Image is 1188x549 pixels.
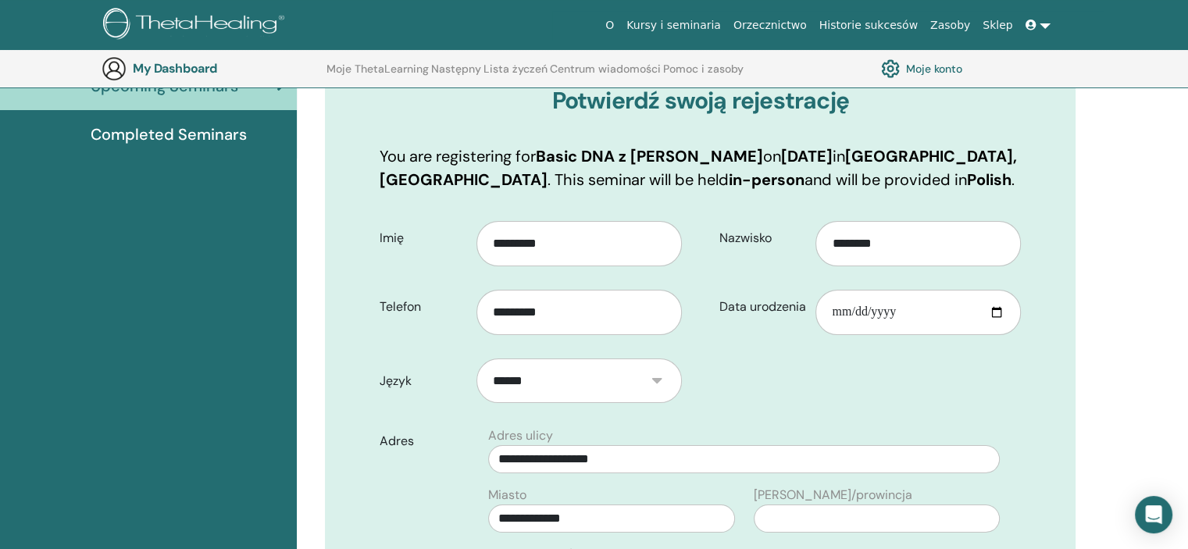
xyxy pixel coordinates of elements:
[967,169,1011,190] b: Polish
[708,223,816,253] label: Nazwisko
[663,62,744,87] a: Pomoc i zasoby
[881,55,900,82] img: cog.svg
[488,426,553,445] label: Adres ulicy
[368,292,476,322] label: Telefon
[380,144,1021,191] p: You are registering for on in . This seminar will be held and will be provided in .
[380,146,1017,190] b: [GEOGRAPHIC_DATA], [GEOGRAPHIC_DATA]
[102,56,127,81] img: generic-user-icon.jpg
[881,55,962,82] a: Moje konto
[727,11,813,40] a: Orzecznictwo
[380,87,1021,115] h3: Potwierdź swoją rejestrację
[550,62,661,87] a: Centrum wiadomości
[976,11,1019,40] a: Sklep
[924,11,976,40] a: Zasoby
[133,61,289,76] h3: My Dashboard
[488,486,526,504] label: Miasto
[368,223,476,253] label: Imię
[368,426,479,456] label: Adres
[91,123,247,146] span: Completed Seminars
[781,146,833,166] b: [DATE]
[599,11,620,40] a: O
[368,366,476,396] label: Język
[754,486,912,504] label: [PERSON_NAME]/prowincja
[729,169,804,190] b: in-person
[1135,496,1172,533] div: Open Intercom Messenger
[103,8,290,43] img: logo.png
[813,11,924,40] a: Historie sukcesów
[620,11,727,40] a: Kursy i seminaria
[326,62,429,87] a: Moje ThetaLearning
[483,62,548,87] a: Lista życzeń
[536,146,763,166] b: Basic DNA z [PERSON_NAME]
[431,62,481,87] a: Następny
[708,292,816,322] label: Data urodzenia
